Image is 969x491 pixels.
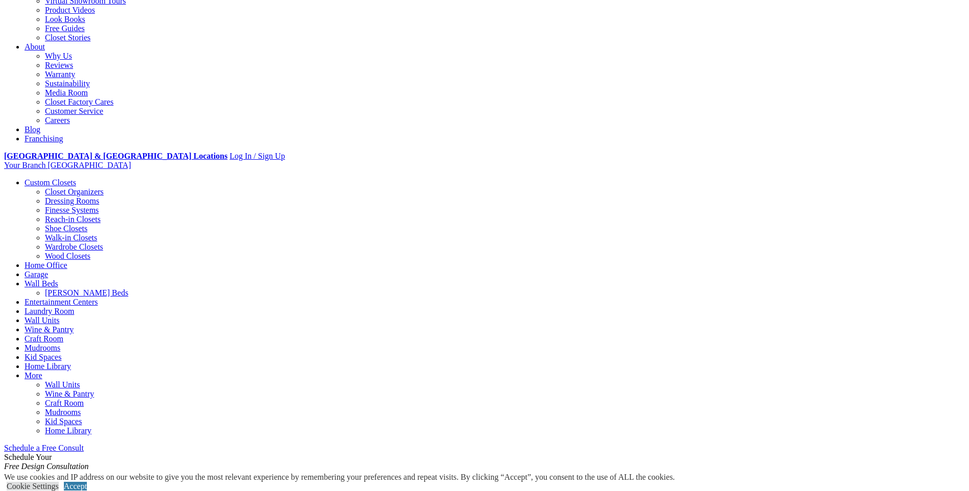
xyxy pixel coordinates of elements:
[45,288,128,297] a: [PERSON_NAME] Beds
[25,362,71,371] a: Home Library
[45,107,103,115] a: Customer Service
[45,389,94,398] a: Wine & Pantry
[4,444,84,452] a: Schedule a Free Consult (opens a dropdown menu)
[48,161,131,169] span: [GEOGRAPHIC_DATA]
[45,15,85,23] a: Look Books
[45,6,95,14] a: Product Videos
[45,417,82,426] a: Kid Spaces
[45,380,80,389] a: Wall Units
[45,197,99,205] a: Dressing Rooms
[229,152,285,160] a: Log In / Sign Up
[45,79,90,88] a: Sustainability
[25,42,45,51] a: About
[25,279,58,288] a: Wall Beds
[45,426,91,435] a: Home Library
[45,24,85,33] a: Free Guides
[25,125,40,134] a: Blog
[25,298,98,306] a: Entertainment Centers
[45,233,97,242] a: Walk-in Closets
[25,270,48,279] a: Garage
[45,399,84,407] a: Craft Room
[4,152,227,160] a: [GEOGRAPHIC_DATA] & [GEOGRAPHIC_DATA] Locations
[45,242,103,251] a: Wardrobe Closets
[45,206,99,214] a: Finesse Systems
[45,61,73,69] a: Reviews
[4,453,89,471] span: Schedule Your
[45,224,87,233] a: Shoe Closets
[45,88,88,97] a: Media Room
[7,482,59,490] a: Cookie Settings
[64,482,87,490] a: Accept
[25,307,74,315] a: Laundry Room
[45,187,104,196] a: Closet Organizers
[4,462,89,471] em: Free Design Consultation
[4,161,131,169] a: Your Branch [GEOGRAPHIC_DATA]
[25,353,61,361] a: Kid Spaces
[25,134,63,143] a: Franchising
[25,371,42,380] a: More menu text will display only on big screen
[25,316,59,325] a: Wall Units
[25,334,63,343] a: Craft Room
[25,343,60,352] a: Mudrooms
[45,408,81,416] a: Mudrooms
[45,116,70,125] a: Careers
[45,33,90,42] a: Closet Stories
[25,261,67,269] a: Home Office
[4,161,45,169] span: Your Branch
[4,471,43,480] a: CLOSE (X)
[45,215,101,224] a: Reach-in Closets
[4,473,675,482] div: We use cookies and IP address on our website to give you the most relevant experience by remember...
[45,52,72,60] a: Why Us
[45,252,90,260] a: Wood Closets
[25,325,74,334] a: Wine & Pantry
[25,178,76,187] a: Custom Closets
[45,97,113,106] a: Closet Factory Cares
[45,70,75,79] a: Warranty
